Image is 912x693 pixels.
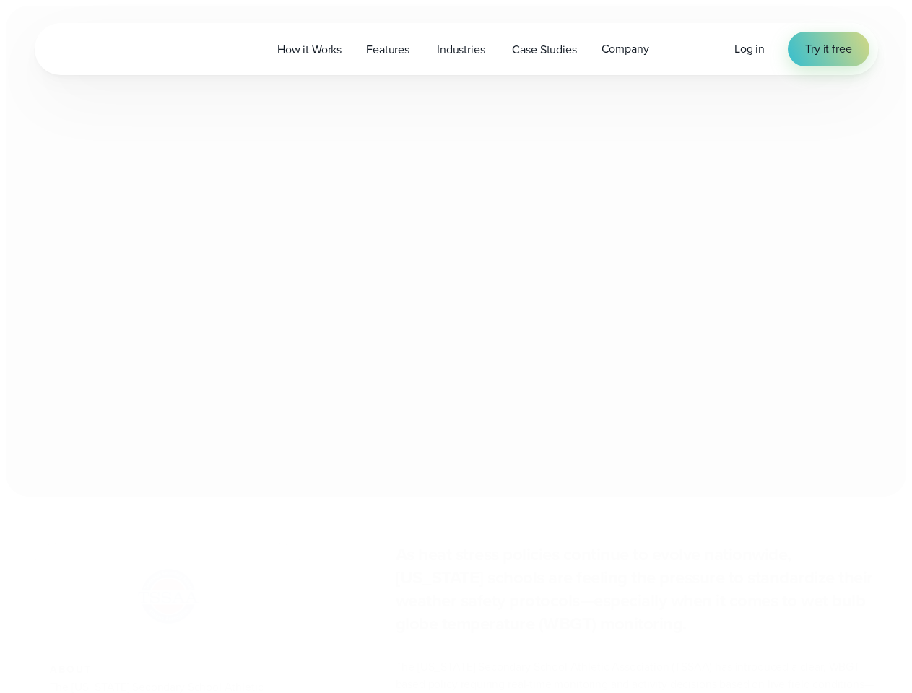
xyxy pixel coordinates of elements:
[366,41,409,58] span: Features
[734,40,765,58] a: Log in
[602,40,649,58] span: Company
[277,41,342,58] span: How it Works
[788,32,869,66] a: Try it free
[512,41,576,58] span: Case Studies
[265,35,354,64] a: How it Works
[500,35,589,64] a: Case Studies
[437,41,485,58] span: Industries
[805,40,851,58] span: Try it free
[734,40,765,57] span: Log in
